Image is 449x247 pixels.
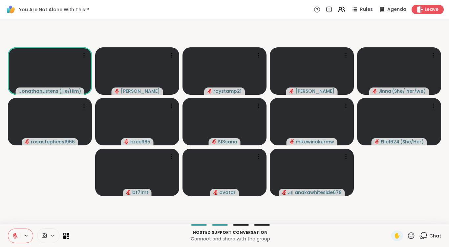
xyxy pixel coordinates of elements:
[296,138,334,145] span: mikewinokurmw
[124,139,129,144] span: audio-muted
[392,88,426,94] span: ( She/ her/we )
[126,190,131,195] span: audio-muted
[429,233,441,239] span: Chat
[373,89,377,93] span: audio-muted
[387,6,406,13] span: Agenda
[295,88,334,94] span: [PERSON_NAME]
[289,89,294,93] span: audio-muted
[132,189,148,196] span: bt7lmt
[19,88,58,94] span: JonathanListens
[73,230,387,235] p: Hosted support conversation
[360,6,373,13] span: Rules
[295,189,342,196] span: anakawhiteside678
[73,235,387,242] p: Connect and share with the group
[219,189,236,196] span: avatar
[130,138,150,145] span: bree985
[381,138,399,145] span: Elle1624
[213,190,218,195] span: audio-muted
[207,89,212,93] span: audio-muted
[394,232,400,240] span: ✋
[282,190,287,195] span: audio-muted
[25,139,30,144] span: audio-muted
[378,88,391,94] span: Jinna
[59,88,81,94] span: ( He/Him )
[19,6,89,13] span: You Are Not Alone With This™
[425,6,438,13] span: Leave
[218,138,237,145] span: S13sana
[115,89,119,93] span: audio-muted
[400,138,424,145] span: ( She/Her )
[290,139,294,144] span: audio-muted
[121,88,160,94] span: [PERSON_NAME]
[213,88,242,94] span: raystamp21
[212,139,217,144] span: audio-muted
[5,4,16,15] img: ShareWell Logomark
[31,138,75,145] span: rosastephens1966
[375,139,379,144] span: audio-muted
